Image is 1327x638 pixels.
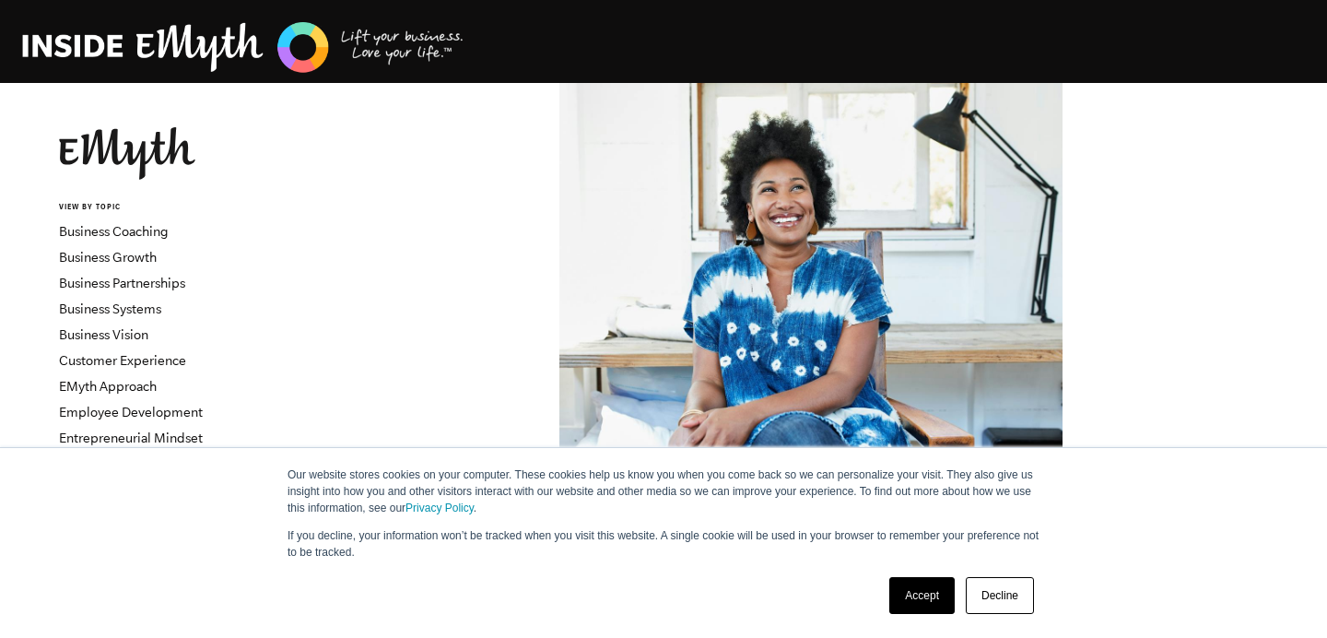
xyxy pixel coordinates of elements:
a: Business Growth [59,250,157,265]
a: Employee Development [59,405,203,419]
p: If you decline, your information won’t be tracked when you visit this website. A single cookie wi... [288,527,1039,561]
a: EMyth Approach [59,379,157,394]
a: Business Vision [59,327,148,342]
a: Customer Experience [59,353,186,368]
a: Business Systems [59,301,161,316]
a: Entrepreneurial Mindset [59,431,203,445]
a: Business Coaching [59,224,169,239]
p: Our website stores cookies on your computer. These cookies help us know you when you come back so... [288,467,1039,516]
a: Accept [889,577,955,614]
img: EMyth [59,127,195,180]
h6: VIEW BY TOPIC [59,202,281,214]
a: Business Partnerships [59,276,185,290]
img: EMyth Business Coaching [22,19,464,76]
a: Decline [966,577,1034,614]
a: Privacy Policy [405,502,474,514]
